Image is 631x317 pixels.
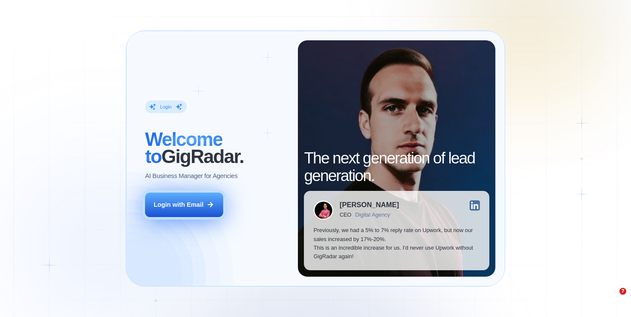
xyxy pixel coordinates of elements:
[304,150,489,184] h2: The next generation of lead generation.
[145,193,223,217] button: Login with Email
[619,288,626,295] span: 7
[602,288,622,308] iframe: Intercom live chat
[145,131,288,166] h2: ‍ GigRadar.
[145,172,238,180] p: AI Business Manager for Agencies
[355,212,390,218] div: Digital Agency
[154,200,203,209] div: Login with Email
[145,129,222,167] span: Welcome to
[340,212,351,218] div: CEO
[340,202,399,209] div: [PERSON_NAME]
[313,226,479,261] p: Previously, we had a 5% to 7% reply rate on Upwork, but now our sales increased by 17%-20%. This ...
[160,104,172,110] div: Login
